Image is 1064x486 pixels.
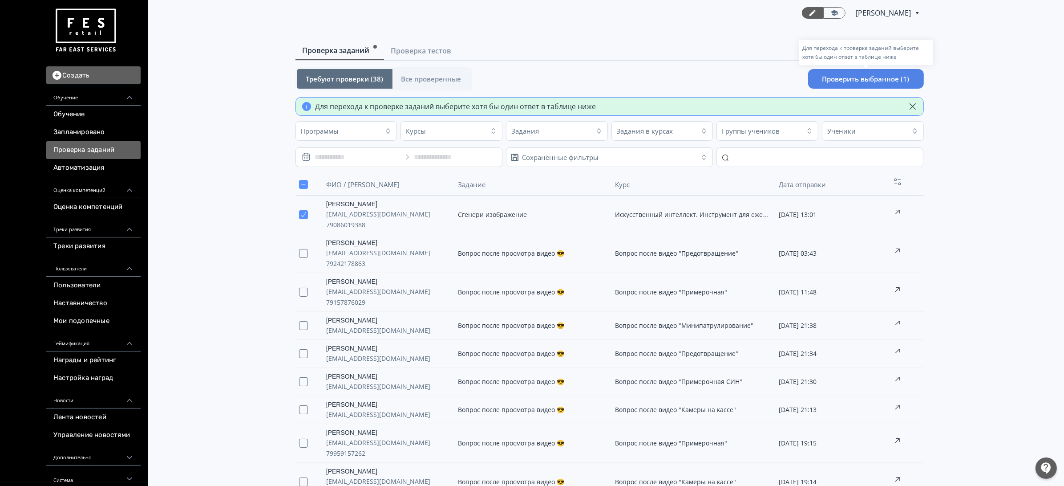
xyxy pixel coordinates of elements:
a: Треки развития [46,237,141,255]
span: Вопрос после видео "Примерочная СИН" [615,377,742,386]
span: Проверка заданий [303,45,370,56]
span: [EMAIL_ADDRESS][DOMAIN_NAME] [326,286,451,297]
span: [DATE] 21:30 [779,377,817,386]
span: Искусственный интеллект. Инструмент для ежедневных задач [615,210,809,219]
span: Вопрос после видео "Предотвращение" [615,249,738,257]
td: Вопрос после видео "Примерочная" [611,273,775,312]
a: Лента новостей [46,408,141,426]
a: [PERSON_NAME] [326,400,451,409]
div: Сохранённые фильтры [522,153,599,162]
td: Вопрос после просмотра видео 😎 [454,424,611,463]
span: [EMAIL_ADDRESS][DOMAIN_NAME] [326,381,451,392]
span: Вопрос после видео "Минипатрулирование" [615,321,753,330]
td: Вопрос после видео "Примерочная" [611,424,775,463]
span: Вопрос после просмотра видео 😎 [458,349,564,358]
span: Требуют проверки (38) [306,74,384,83]
div: Геймификация [46,330,141,351]
span: [EMAIL_ADDRESS][DOMAIN_NAME] [326,353,451,364]
span: [DATE] 21:38 [779,321,817,330]
td: Вопрос после просмотра видео 😎 [454,396,611,424]
span: [DATE] 21:34 [779,349,817,358]
div: Программы [301,127,339,135]
button: Проверить выбранное (1) [808,69,924,89]
span: [DATE] 11:48 [779,288,817,296]
a: [PERSON_NAME] [326,343,451,353]
span: Сгенери изображение [458,210,527,219]
a: [PERSON_NAME] [326,199,451,209]
span: [DATE] 21:13 [779,405,817,414]
span: 79157876029 [326,297,451,308]
span: Вопрос после просмотра видео 😎 [458,478,564,486]
button: Задания в курсах [611,121,713,141]
span: Вопрос после просмотра видео 😎 [458,405,564,414]
a: Автоматизация [46,159,141,177]
td: Вопрос после просмотра видео 😎 [454,312,611,340]
span: [DATE] 19:15 [779,439,817,447]
span: Вопрос после просмотра видео 😎 [458,249,564,257]
button: Дата отправки [779,178,828,191]
div: Задания в курсах [617,127,673,135]
div: Курсы [406,127,426,135]
span: [EMAIL_ADDRESS][DOMAIN_NAME] [326,409,451,420]
a: Переключиться в режим ученика [824,7,846,19]
img: https://files.teachbase.ru/system/account/57463/logo/medium-936fc5084dd2c598f50a98b9cbe0469a.png [53,5,117,56]
a: Награды и рейтинг [46,351,141,369]
span: Дата отправки [779,180,826,189]
td: Вопрос после видео "Примерочная СИН" [611,368,775,396]
span: [DATE] 13:01 [779,210,817,219]
span: [EMAIL_ADDRESS][DOMAIN_NAME] [326,209,451,220]
div: Пользователи [46,255,141,277]
td: Вопрос после видео "Предотвращение" [611,340,775,368]
button: Сохранённые фильтры [506,147,713,167]
span: Вопрос после видео "Предотвращение" [615,349,738,358]
a: Настройка наград [46,369,141,387]
a: Управление новостями [46,426,141,444]
span: ФИО / [PERSON_NAME] [326,180,399,189]
a: [PERSON_NAME] [326,372,451,381]
a: Запланировано [46,123,141,141]
span: [EMAIL_ADDRESS][DOMAIN_NAME] [326,325,451,336]
span: Все проверенные [401,74,461,83]
button: Программы [295,121,397,141]
span: Вопрос после видео "Примерочная" [615,288,727,296]
a: Мои подопечные [46,312,141,330]
div: Оценка компетенций [46,177,141,198]
td: Вопрос после видео "Минипатрулирование" [611,312,775,340]
a: Оценка компетенций [46,198,141,216]
a: Обучение [46,106,141,123]
div: Ученики [827,127,856,135]
span: [DATE] 03:43 [779,249,817,257]
td: Вопрос после просмотра видео 😎 [454,234,611,273]
div: Группы учеников [722,127,780,135]
td: Сгенери изображение [454,196,611,234]
div: Для перехода к проверке заданий выберите хотя бы один ответ в таблице ниже [802,44,930,61]
div: Новости [46,387,141,408]
td: Вопрос после просмотра видео 😎 [454,368,611,396]
span: Вопрос после просмотра видео 😎 [458,288,564,296]
span: Курс [615,180,630,189]
a: Проверка заданий [46,141,141,159]
span: Проверка тестов [391,45,452,56]
span: Вопрос после видео "Камеры на кассе" [615,478,736,486]
button: Создать [46,66,141,84]
a: Пользователи [46,277,141,294]
button: Курсы [401,121,502,141]
button: Задания [506,121,608,141]
span: 79242178863 [326,258,451,269]
a: Наставничество [46,294,141,312]
button: Группы учеников [716,121,818,141]
a: [PERSON_NAME] [326,277,451,286]
span: Задание [458,180,485,189]
span: [DATE] 19:14 [779,478,817,486]
span: [EMAIL_ADDRESS][DOMAIN_NAME] [326,248,451,258]
span: 79959157262 [326,448,451,459]
td: Вопрос после просмотра видео 😎 [454,273,611,312]
span: Вопрос после видео "Примерочная" [615,439,727,447]
td: Вопрос после просмотра видео 😎 [454,340,611,368]
div: Задания [511,127,539,135]
button: Требуют проверки (38) [297,69,392,89]
a: [PERSON_NAME] [326,466,451,476]
span: [EMAIL_ADDRESS][DOMAIN_NAME] [326,437,451,448]
div: Для перехода к проверке заданий выберите хотя бы один ответ в таблице ниже [316,101,596,112]
span: Вопрос после просмотра видео 😎 [458,439,564,447]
